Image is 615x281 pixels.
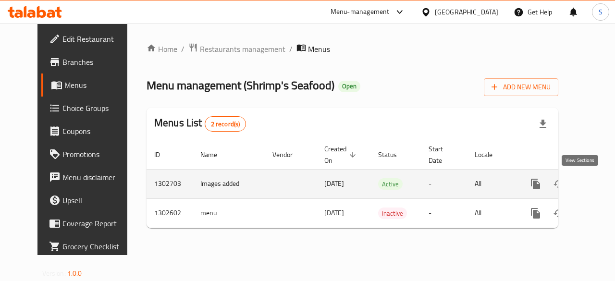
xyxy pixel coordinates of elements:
button: Change Status [547,202,570,225]
span: Menu disclaimer [62,171,133,183]
td: Images added [193,169,265,198]
div: Active [378,178,403,190]
span: Menus [64,79,133,91]
td: All [467,169,517,198]
div: Export file [531,112,554,135]
a: Menus [41,73,140,97]
td: 1302703 [147,169,193,198]
span: Status [378,149,409,160]
span: [DATE] [324,177,344,190]
a: Edit Restaurant [41,27,140,50]
span: S [599,7,603,17]
span: Active [378,179,403,190]
a: Restaurants management [188,43,285,55]
span: Open [338,82,360,90]
span: Coupons [62,125,133,137]
span: Locale [475,149,505,160]
a: Choice Groups [41,97,140,120]
button: more [524,172,547,195]
h2: Menus List [154,116,246,132]
td: - [421,169,467,198]
span: Created On [324,143,359,166]
span: Add New Menu [492,81,551,93]
td: 1302602 [147,198,193,228]
td: All [467,198,517,228]
span: 2 record(s) [205,120,246,129]
span: 1.0.0 [67,267,82,280]
a: Grocery Checklist [41,235,140,258]
button: more [524,202,547,225]
span: Coverage Report [62,218,133,229]
span: Menus [308,43,330,55]
span: Grocery Checklist [62,241,133,252]
span: Vendor [272,149,305,160]
span: Promotions [62,148,133,160]
span: Upsell [62,195,133,206]
a: Upsell [41,189,140,212]
span: Inactive [378,208,407,219]
span: Start Date [429,143,455,166]
span: Branches [62,56,133,68]
span: Menu management ( Shrimp's Seafood ) [147,74,334,96]
a: Promotions [41,143,140,166]
li: / [181,43,184,55]
span: [DATE] [324,207,344,219]
div: Menu-management [331,6,390,18]
a: Coverage Report [41,212,140,235]
td: - [421,198,467,228]
span: Edit Restaurant [62,33,133,45]
td: menu [193,198,265,228]
a: Home [147,43,177,55]
span: Version: [42,267,66,280]
div: Open [338,81,360,92]
a: Branches [41,50,140,73]
span: Restaurants management [200,43,285,55]
div: [GEOGRAPHIC_DATA] [435,7,498,17]
span: Name [200,149,230,160]
a: Coupons [41,120,140,143]
nav: breadcrumb [147,43,558,55]
button: Add New Menu [484,78,558,96]
span: Choice Groups [62,102,133,114]
li: / [289,43,293,55]
a: Menu disclaimer [41,166,140,189]
span: ID [154,149,172,160]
